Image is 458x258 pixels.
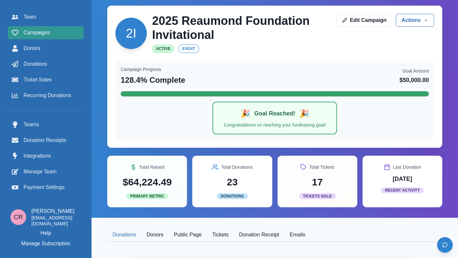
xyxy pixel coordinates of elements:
[139,164,164,171] p: Total Raised
[41,229,51,237] a: Help
[381,187,424,193] span: Recent Activity
[24,76,52,84] span: Ticket Sales
[227,175,238,189] p: 23
[393,175,412,183] p: [DATE]
[24,29,50,37] span: Campaigns
[221,122,329,129] p: Congratulations on reaching your fundraising goal!
[299,108,309,119] p: celebration
[8,118,84,131] a: Teams
[8,42,84,55] a: Donors
[141,228,169,242] button: Donors
[8,134,84,147] a: Donation Receipts
[126,27,136,40] div: 2025 Reaumond Foundation Invitational
[107,228,141,242] button: Donations
[299,193,336,199] span: Tickets Sold
[399,76,429,85] p: $50,000.00
[284,228,311,242] button: Emails
[8,89,84,102] a: Recurring Donations
[8,149,84,163] a: Integrations
[437,237,453,253] button: Open chat
[126,193,168,199] span: Primary Metric
[169,228,207,242] button: Public Page
[8,73,84,86] a: Ticket Sales
[24,60,47,68] span: Donations
[336,14,392,27] a: Edit Campaign
[221,164,253,171] p: Total Donations
[24,168,57,176] span: Manage Team
[24,92,71,99] span: Recurring Donations
[8,58,84,71] a: Donations
[207,228,234,242] button: Tickets
[8,10,84,24] a: Team
[152,14,331,42] h2: 2025 Reaumond Foundation Invitational
[121,66,161,73] p: Campaign Progress
[8,165,84,178] a: Manage Team
[31,215,81,227] p: [EMAIL_ADDRESS][DOMAIN_NAME]
[234,228,284,242] button: Donation Receipt
[121,74,185,86] p: 128.4 % Complete
[123,175,172,189] p: $64,224.49
[254,110,296,117] p: Goal Reached!
[312,175,323,189] p: 17
[24,152,51,160] span: Integrations
[152,44,174,53] span: Active
[21,240,70,248] p: Manage Subscription
[31,207,81,215] p: [PERSON_NAME]
[396,14,434,27] button: Actions
[24,136,66,144] span: Donation Receipts
[217,193,248,199] span: Donations
[24,183,64,191] span: Payment Settings
[402,68,429,75] p: Goal Amount
[24,44,41,52] span: Donors
[178,44,199,53] span: event
[8,26,84,39] a: Campaigns
[393,164,421,171] p: Last Donation
[241,108,250,119] p: celebration
[14,214,23,220] div: Connor Reaumond
[309,164,334,171] p: Total Tickets
[24,13,36,21] span: Team
[24,121,39,129] span: Teams
[8,181,84,194] a: Payment Settings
